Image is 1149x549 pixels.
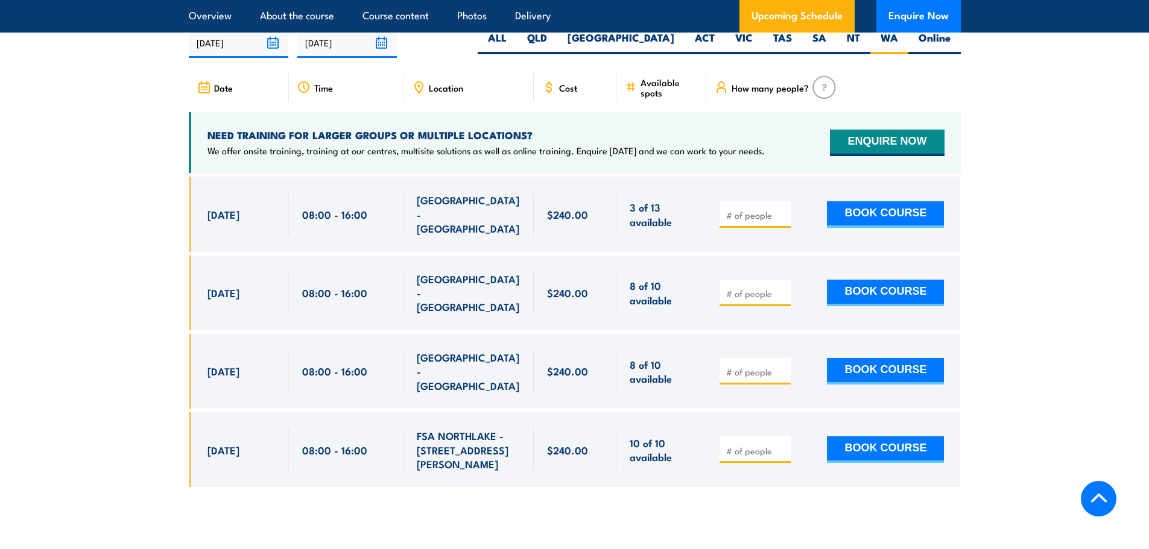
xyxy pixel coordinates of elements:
[547,364,588,378] span: $240.00
[302,286,367,300] span: 08:00 - 16:00
[830,130,944,156] button: ENQUIRE NOW
[302,207,367,221] span: 08:00 - 16:00
[517,31,557,54] label: QLD
[417,350,521,392] span: [GEOGRAPHIC_DATA] - [GEOGRAPHIC_DATA]
[547,286,588,300] span: $240.00
[641,77,698,98] span: Available spots
[207,364,239,378] span: [DATE]
[207,145,765,157] p: We offer onsite training, training at our centres, multisite solutions as well as online training...
[827,358,944,384] button: BOOK COURSE
[685,31,725,54] label: ACT
[827,280,944,306] button: BOOK COURSE
[908,31,961,54] label: Online
[630,436,693,464] span: 10 of 10 available
[207,443,239,457] span: [DATE]
[302,443,367,457] span: 08:00 - 16:00
[630,357,693,386] span: 8 of 10 available
[726,445,787,457] input: # of people
[827,436,944,463] button: BOOK COURSE
[429,83,463,93] span: Location
[726,209,787,221] input: # of people
[802,31,837,54] label: SA
[478,31,517,54] label: ALL
[207,207,239,221] span: [DATE]
[207,286,239,300] span: [DATE]
[417,193,521,235] span: [GEOGRAPHIC_DATA] - [GEOGRAPHIC_DATA]
[630,278,693,307] span: 8 of 10 available
[630,200,693,228] span: 3 of 13 available
[827,201,944,228] button: BOOK COURSE
[214,83,233,93] span: Date
[559,83,577,93] span: Cost
[207,128,765,142] h4: NEED TRAINING FOR LARGER GROUPS OR MULTIPLE LOCATIONS?
[837,31,870,54] label: NT
[547,443,588,457] span: $240.00
[417,272,521,314] span: [GEOGRAPHIC_DATA] - [GEOGRAPHIC_DATA]
[557,31,685,54] label: [GEOGRAPHIC_DATA]
[732,83,809,93] span: How many people?
[725,31,763,54] label: VIC
[870,31,908,54] label: WA
[297,27,397,58] input: To date
[547,207,588,221] span: $240.00
[726,287,787,300] input: # of people
[417,428,521,471] span: FSA NORTHLAKE - [STREET_ADDRESS][PERSON_NAME]
[314,83,333,93] span: Time
[302,364,367,378] span: 08:00 - 16:00
[726,366,787,378] input: # of people
[189,27,288,58] input: From date
[763,31,802,54] label: TAS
